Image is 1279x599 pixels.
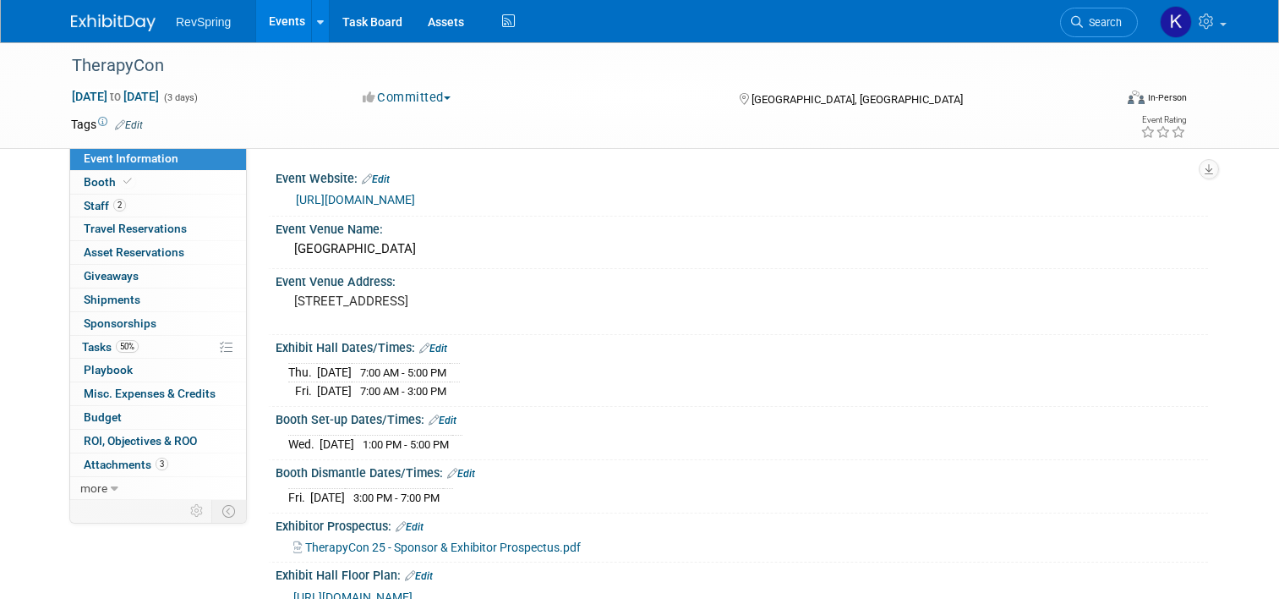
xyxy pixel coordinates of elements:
div: TherapyCon [66,51,1092,81]
a: Edit [429,415,456,426]
a: Edit [405,570,433,582]
a: Misc. Expenses & Credits [70,382,246,405]
i: Booth reservation complete [123,177,132,186]
td: Tags [71,116,143,133]
a: Event Information [70,147,246,170]
div: Booth Dismantle Dates/Times: [276,460,1208,482]
a: Edit [362,173,390,185]
a: TherapyCon 25 - Sponsor & Exhibitor Prospectus.pdf [293,541,581,554]
span: Attachments [84,458,168,471]
span: Giveaways [84,269,139,283]
span: [GEOGRAPHIC_DATA], [GEOGRAPHIC_DATA] [752,93,963,106]
span: 3:00 PM - 7:00 PM [353,492,440,504]
span: to [107,90,123,103]
td: Fri. [288,382,317,400]
span: Booth [84,175,135,189]
span: 3 [156,458,168,470]
td: Wed. [288,436,320,453]
div: Exhibit Hall Dates/Times: [276,335,1208,357]
a: Staff2 [70,195,246,217]
a: Edit [419,343,447,354]
img: ExhibitDay [71,14,156,31]
span: 7:00 AM - 3:00 PM [360,385,446,398]
span: Budget [84,410,122,424]
div: Event Website: [276,166,1208,188]
a: Edit [396,521,424,533]
td: Fri. [288,489,310,507]
a: Playbook [70,359,246,382]
div: Booth Set-up Dates/Times: [276,407,1208,429]
span: 50% [116,340,139,353]
div: Event Format [1022,88,1187,113]
a: Edit [115,119,143,131]
td: Personalize Event Tab Strip [183,500,212,522]
span: 7:00 AM - 5:00 PM [360,366,446,379]
a: Giveaways [70,265,246,288]
a: Budget [70,406,246,429]
a: Tasks50% [70,336,246,359]
span: Misc. Expenses & Credits [84,387,216,400]
a: Travel Reservations [70,217,246,240]
span: Playbook [84,363,133,376]
div: In-Person [1147,91,1187,104]
span: TherapyCon 25 - Sponsor & Exhibitor Prospectus.pdf [305,541,581,554]
div: Exhibitor Prospectus: [276,514,1208,536]
a: [URL][DOMAIN_NAME] [296,193,415,206]
span: Shipments [84,293,140,306]
img: Format-Inperson.png [1128,91,1145,104]
span: RevSpring [176,15,231,29]
span: Staff [84,199,126,212]
td: Thu. [288,364,317,382]
span: Sponsorships [84,316,156,330]
a: Attachments3 [70,453,246,476]
a: Asset Reservations [70,241,246,264]
span: more [80,481,107,495]
div: Exhibit Hall Floor Plan: [276,563,1208,585]
span: (3 days) [162,92,198,103]
span: 1:00 PM - 5:00 PM [363,438,449,451]
div: [GEOGRAPHIC_DATA] [288,236,1195,262]
img: Kelsey Culver [1160,6,1192,38]
td: [DATE] [317,382,352,400]
span: Asset Reservations [84,245,184,259]
div: Event Venue Address: [276,269,1208,290]
span: [DATE] [DATE] [71,89,160,104]
span: ROI, Objectives & ROO [84,434,197,448]
td: [DATE] [310,489,345,507]
a: ROI, Objectives & ROO [70,430,246,453]
a: Search [1060,8,1138,37]
a: more [70,477,246,500]
td: Toggle Event Tabs [212,500,247,522]
a: Edit [447,468,475,480]
span: Travel Reservations [84,222,187,235]
span: 2 [113,199,126,212]
a: Shipments [70,289,246,311]
a: Booth [70,171,246,194]
span: Event Information [84,151,178,165]
div: Event Rating [1140,116,1186,124]
div: Event Venue Name: [276,217,1208,238]
span: Search [1083,16,1122,29]
td: [DATE] [317,364,352,382]
pre: [STREET_ADDRESS] [294,294,646,309]
button: Committed [357,89,457,107]
a: Sponsorships [70,312,246,335]
td: [DATE] [320,436,354,453]
span: Tasks [82,340,139,354]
